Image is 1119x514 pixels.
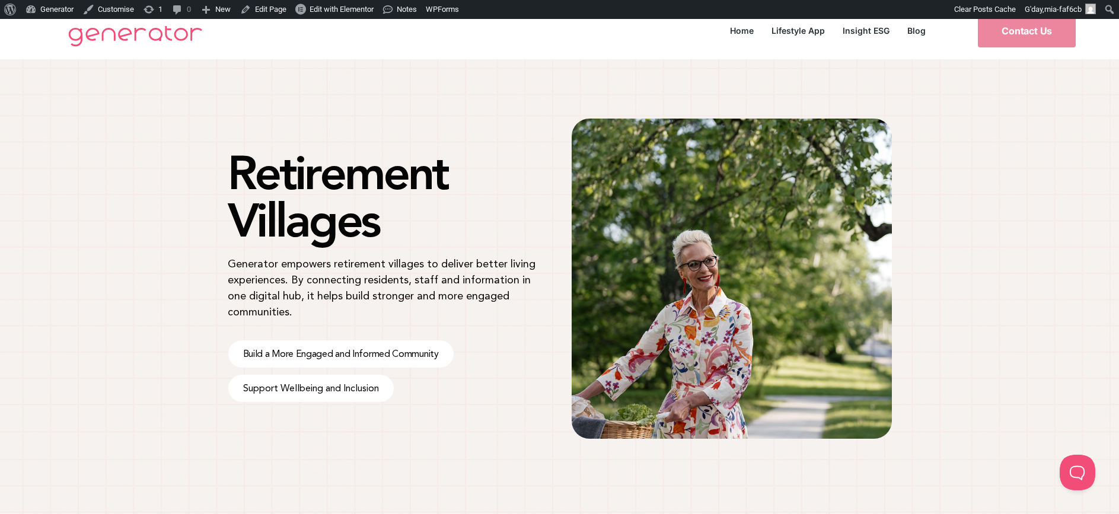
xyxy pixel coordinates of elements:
[310,5,374,14] span: Edit with Elementor
[763,23,834,39] a: Lifestyle App
[243,349,439,359] span: Build a More Engaged and Informed Community
[228,340,454,368] a: Build a More Engaged and Informed Community
[978,14,1076,47] a: Contact Us
[1044,5,1082,14] span: mia-faf6cb
[898,23,935,39] a: Blog
[1002,26,1052,36] span: Contact Us
[721,23,763,39] a: Home
[834,23,898,39] a: Insight ESG
[228,375,394,402] a: Support Wellbeing and Inclusion
[228,149,548,244] h1: Retirement Villages
[721,23,935,39] nav: Menu
[243,384,379,393] span: Support Wellbeing and Inclusion
[1060,455,1095,490] iframe: Toggle Customer Support
[228,256,548,320] p: Generator empowers retirement villages to deliver better living experiences. By connecting reside...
